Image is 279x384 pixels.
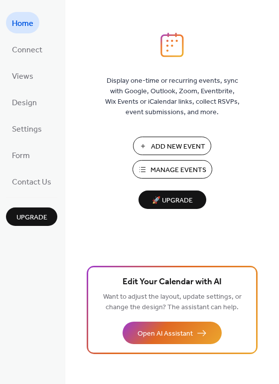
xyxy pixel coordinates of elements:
[12,175,51,190] span: Contact Us
[160,32,183,57] img: logo_icon.svg
[133,137,211,155] button: Add New Event
[123,322,222,344] button: Open AI Assistant
[12,122,42,137] span: Settings
[12,16,33,31] span: Home
[139,191,206,209] button: 🚀 Upgrade
[12,95,37,111] span: Design
[12,42,42,58] span: Connect
[6,12,39,33] a: Home
[138,329,193,339] span: Open AI Assistant
[133,160,212,179] button: Manage Events
[6,118,48,139] a: Settings
[144,194,200,207] span: 🚀 Upgrade
[103,290,242,314] span: Want to adjust the layout, update settings, or change the design? The assistant can help.
[6,38,48,60] a: Connect
[6,207,57,226] button: Upgrade
[150,165,206,176] span: Manage Events
[6,144,36,166] a: Form
[6,65,39,86] a: Views
[12,69,33,84] span: Views
[16,212,47,223] span: Upgrade
[6,91,43,113] a: Design
[105,76,240,118] span: Display one-time or recurring events, sync with Google, Outlook, Zoom, Eventbrite, Wix Events or ...
[6,171,57,192] a: Contact Us
[123,275,222,289] span: Edit Your Calendar with AI
[12,148,30,164] span: Form
[151,142,205,152] span: Add New Event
